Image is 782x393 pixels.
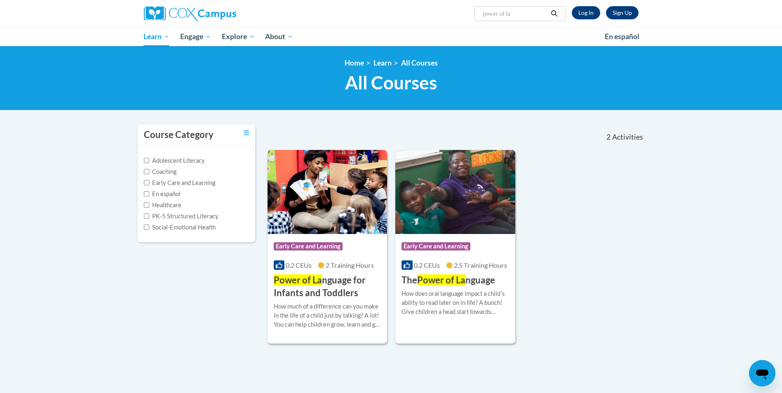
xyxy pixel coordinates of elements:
iframe: Button to launch messaging window [749,360,775,386]
a: Explore [216,27,260,46]
span: 2 Training Hours [326,261,374,269]
span: Power of La [417,274,465,285]
span: Early Care and Learning [402,242,470,250]
a: All Courses [401,58,438,67]
img: Course Logo [268,150,387,234]
a: Learn [373,58,392,67]
input: Checkbox for Options [144,191,149,196]
input: Checkbox for Options [144,180,149,185]
span: Activities [612,133,643,142]
div: How does oral language impact a childʹs ability to read later on in life? A bunch! Give children ... [402,289,509,316]
span: En español [605,32,639,41]
span: Early Care and Learning [274,242,343,250]
input: Checkbox for Options [144,213,149,219]
label: Coaching [144,167,176,176]
input: Checkbox for Options [144,202,149,208]
h3: nguage for Infants and Toddlers [274,274,381,299]
a: Course LogoEarly Care and Learning0.2 CEUs2.5 Training Hours ThePower of LanguageHow does oral la... [395,150,515,344]
button: Search [548,9,560,19]
a: About [260,27,298,46]
span: 0.2 CEUs [286,261,312,269]
a: Learn [139,27,175,46]
span: All Courses [345,72,437,94]
div: Main menu [132,27,651,46]
span: 2 [606,133,611,142]
label: Social-Emotional Health [144,223,216,232]
input: Search Courses [482,9,548,19]
img: Cox Campus [144,6,236,21]
span: About [265,32,293,42]
a: En español [599,28,645,45]
a: Course LogoEarly Care and Learning0.2 CEUs2 Training Hours Power of Language for Infants and Todd... [268,150,387,344]
span: 0.2 CEUs [414,261,440,269]
img: Course Logo [395,150,515,234]
label: Healthcare [144,201,181,210]
label: Adolescent Literacy [144,156,205,165]
input: Checkbox for Options [144,158,149,163]
a: Register [606,6,639,19]
a: Cox Campus [144,6,301,21]
span: Engage [180,32,211,42]
input: Checkbox for Options [144,169,149,174]
span: Explore [222,32,255,42]
h3: Course Category [144,129,214,141]
h3: The nguage [402,274,495,287]
a: Home [345,58,364,67]
span: Power of La [274,274,322,285]
span: 2.5 Training Hours [454,261,507,269]
div: How much of a difference can you make in the life of a child just by talking? A lot! You can help... [274,302,381,329]
label: Early Care and Learning [144,178,215,187]
a: Engage [175,27,216,46]
a: Toggle collapse [244,129,249,138]
label: En español [144,189,181,199]
a: Log In [572,6,600,19]
input: Checkbox for Options [144,225,149,230]
label: PK-5 Structured Literacy [144,212,218,221]
span: Learn [143,32,169,42]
